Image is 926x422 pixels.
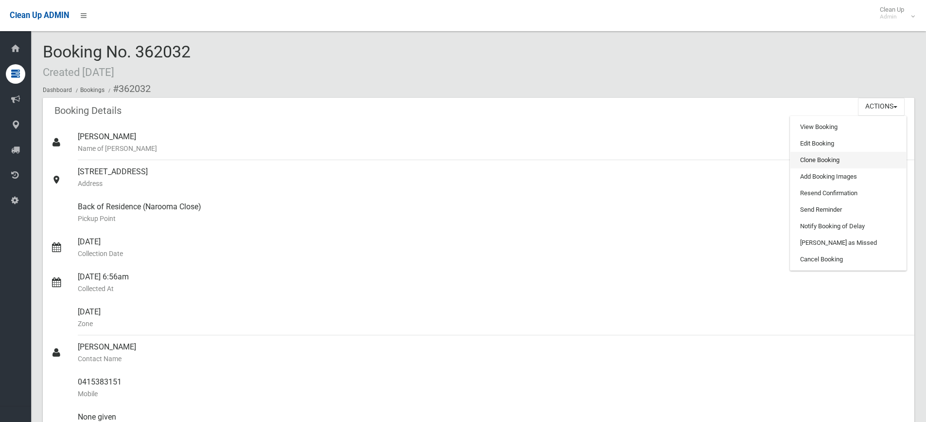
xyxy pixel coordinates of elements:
div: Back of Residence (Narooma Close) [78,195,907,230]
div: [STREET_ADDRESS] [78,160,907,195]
span: Booking No. 362032 [43,42,191,80]
div: [DATE] 6:56am [78,265,907,300]
header: Booking Details [43,101,133,120]
a: Cancel Booking [790,251,906,268]
small: Collected At [78,283,907,294]
small: Collection Date [78,248,907,259]
div: [PERSON_NAME] [78,125,907,160]
small: Pickup Point [78,213,907,224]
div: [PERSON_NAME] [78,335,907,370]
a: Dashboard [43,87,72,93]
small: Admin [880,13,904,20]
a: Send Reminder [790,202,906,218]
a: Bookings [80,87,105,93]
small: Mobile [78,388,907,400]
span: Clean Up ADMIN [10,11,69,20]
div: [DATE] [78,300,907,335]
small: Address [78,178,907,189]
a: Notify Booking of Delay [790,218,906,235]
small: Name of [PERSON_NAME] [78,143,907,154]
small: Zone [78,318,907,330]
li: #362032 [106,80,151,98]
a: Add Booking Images [790,168,906,185]
div: 0415383151 [78,370,907,405]
a: Clone Booking [790,152,906,168]
small: Contact Name [78,353,907,365]
button: Actions [858,98,905,116]
a: Edit Booking [790,135,906,152]
a: Resend Confirmation [790,185,906,202]
div: [DATE] [78,230,907,265]
a: [PERSON_NAME] as Missed [790,235,906,251]
span: Clean Up [875,6,914,20]
small: Created [DATE] [43,66,114,78]
a: View Booking [790,119,906,135]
